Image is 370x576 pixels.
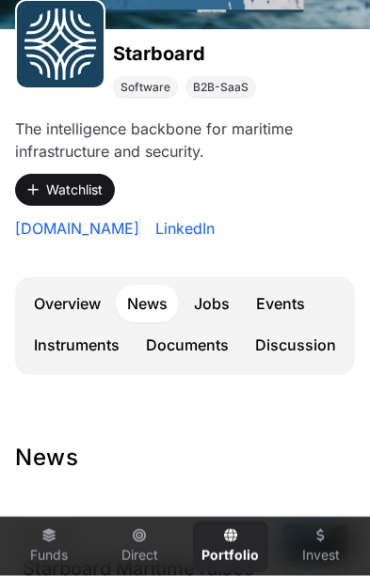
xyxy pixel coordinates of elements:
a: Events [245,285,316,322]
a: Discussion [244,326,347,367]
a: Funds [11,522,87,572]
nav: Tabs [23,285,347,367]
button: Watchlist [15,174,115,206]
h1: Starboard [113,40,256,67]
span: Software [121,80,170,95]
img: Starboard-Favicon.svg [24,8,96,80]
a: News [116,285,179,322]
iframe: Chat Widget [276,486,370,576]
span: B2B-SaaS [193,80,249,95]
a: Portfolio [193,522,268,572]
a: Documents [135,326,240,364]
h1: News [15,443,355,473]
a: Overview [23,285,112,322]
a: Instruments [23,326,131,364]
a: [DOMAIN_NAME] [15,217,140,240]
a: LinkedIn [148,217,215,240]
p: The intelligence backbone for maritime infrastructure and security. [15,117,355,163]
a: Direct [102,522,177,572]
a: Jobs [183,285,241,322]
